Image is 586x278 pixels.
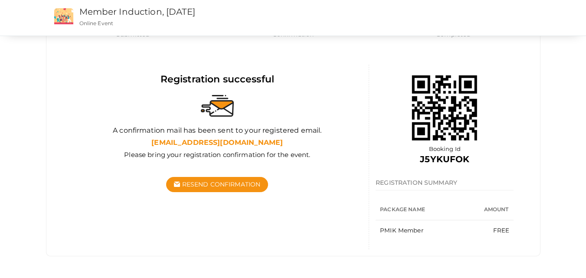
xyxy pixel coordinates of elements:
[166,177,268,192] button: Resend Confirmation
[151,138,283,147] b: [EMAIL_ADDRESS][DOMAIN_NAME]
[182,180,261,188] span: Resend Confirmation
[79,7,195,17] a: Member Induction, [DATE]
[376,179,457,186] span: REGISTRATION SUMMARY
[420,154,469,164] b: J5YKUFOK
[472,199,514,220] th: Amount
[54,8,73,24] img: event2.png
[113,126,321,136] label: A confirmation mail has been sent to your registered email.
[401,65,488,151] img: 68e08ac146e0fb00014fead5
[124,150,310,159] label: Please bring your registration confirmation for the event.
[201,95,234,117] img: sent-email.svg
[79,20,373,27] p: Online Event
[376,199,472,220] th: Package Name
[493,227,510,234] span: FREE
[72,72,363,86] div: Registration successful
[376,220,472,241] td: PMIK Member
[429,145,461,152] span: Booking Id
